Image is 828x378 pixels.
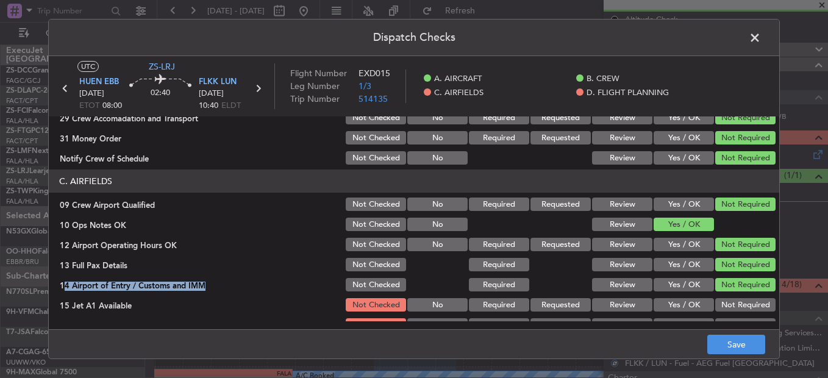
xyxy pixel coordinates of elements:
[592,111,652,124] button: Review
[715,318,776,332] button: Not Required
[715,111,776,124] button: Not Required
[715,238,776,251] button: Not Required
[654,318,714,332] button: Yes / OK
[654,238,714,251] button: Yes / OK
[654,111,714,124] button: Yes / OK
[654,218,714,231] button: Yes / OK
[654,131,714,144] button: Yes / OK
[654,258,714,271] button: Yes / OK
[49,20,779,56] header: Dispatch Checks
[715,278,776,291] button: Not Required
[592,318,652,332] button: Review
[592,131,652,144] button: Review
[592,218,652,231] button: Review
[715,198,776,211] button: Not Required
[654,151,714,165] button: Yes / OK
[715,131,776,144] button: Not Required
[654,298,714,312] button: Yes / OK
[587,87,669,99] span: D. FLIGHT PLANNING
[592,278,652,291] button: Review
[715,258,776,271] button: Not Required
[587,73,619,85] span: B. CREW
[592,198,652,211] button: Review
[707,335,765,354] button: Save
[592,258,652,271] button: Review
[654,198,714,211] button: Yes / OK
[715,298,776,312] button: Not Required
[592,238,652,251] button: Review
[715,151,776,165] button: Not Required
[654,278,714,291] button: Yes / OK
[592,298,652,312] button: Review
[592,151,652,165] button: Review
